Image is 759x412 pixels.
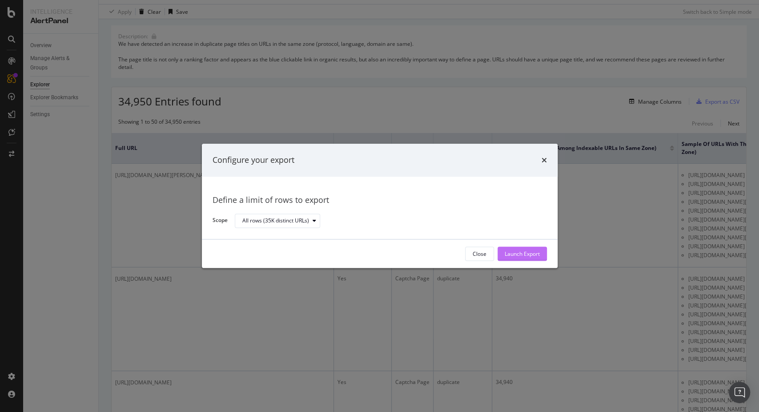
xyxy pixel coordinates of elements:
button: Launch Export [498,247,547,261]
div: Open Intercom Messenger [729,382,750,403]
div: times [542,154,547,166]
div: modal [202,144,558,268]
div: Define a limit of rows to export [213,194,547,206]
div: All rows (35K distinct URLs) [242,218,309,223]
label: Scope [213,217,228,226]
div: Configure your export [213,154,294,166]
button: Close [465,247,494,261]
button: All rows (35K distinct URLs) [235,214,320,228]
div: Close [473,250,486,258]
div: Launch Export [505,250,540,258]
